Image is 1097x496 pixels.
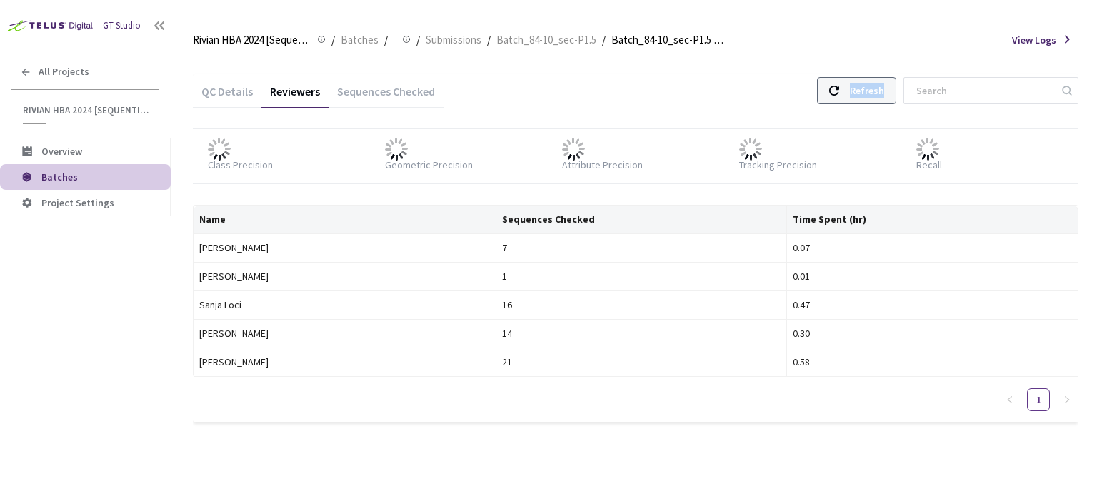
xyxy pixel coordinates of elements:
div: Tracking Precision [739,158,817,172]
div: 0.07 [793,240,1072,255]
button: left [998,388,1021,411]
li: / [602,31,606,49]
li: / [487,31,491,49]
div: Refresh [850,78,884,103]
input: Search [908,78,1060,103]
div: 0.01 [793,268,1072,284]
div: 0.30 [793,325,1072,341]
span: Submissions [426,31,481,49]
div: Geometric Precision [385,158,473,172]
div: GT Studio [103,19,141,33]
li: Previous Page [998,388,1021,411]
a: Batches [338,31,381,47]
span: View Logs [1012,33,1056,47]
li: / [331,31,335,49]
li: / [416,31,420,49]
div: 16 [502,297,781,313]
div: [PERSON_NAME] [199,240,490,255]
img: loader.gif [916,138,939,161]
img: loader.gif [208,138,231,161]
span: Project Settings [41,196,114,209]
div: 7 [502,240,781,255]
span: right [1063,395,1071,404]
div: Reviewers [261,84,329,108]
div: 0.47 [793,297,1072,313]
div: Sanja Loci [199,297,490,313]
a: 1 [1028,389,1049,410]
div: 21 [502,354,781,370]
span: Overview [41,145,82,158]
div: Sequences Checked [329,84,444,108]
li: Next Page [1056,388,1078,411]
img: loader.gif [562,138,585,161]
div: 1 [502,268,781,284]
div: QC Details [193,84,261,108]
th: Sequences Checked [496,206,788,234]
span: left [1006,395,1014,404]
button: right [1056,388,1078,411]
span: Batches [341,31,379,49]
div: [PERSON_NAME] [199,268,490,284]
div: Recall [916,158,942,172]
div: [PERSON_NAME] [199,325,490,341]
div: 0.58 [793,354,1072,370]
a: Submissions [423,31,484,47]
th: Name [194,206,496,234]
div: [PERSON_NAME] [199,354,490,370]
span: All Projects [39,66,89,78]
img: loader.gif [385,138,408,161]
span: Batches [41,171,78,183]
li: / [384,31,388,49]
a: Batch_84-10_sec-P1.5 [494,31,599,47]
span: Rivian HBA 2024 [Sequential] [193,31,309,49]
li: 1 [1027,388,1050,411]
span: Batch_84-10_sec-P1.5 [496,31,596,49]
div: Class Precision [208,158,273,172]
div: 14 [502,325,781,341]
span: Batch_84-10_sec-P1.5 QC - [DATE] [611,31,727,49]
div: Attribute Precision [562,158,643,172]
img: loader.gif [739,138,762,161]
span: Rivian HBA 2024 [Sequential] [23,104,151,116]
th: Time Spent (hr) [787,206,1078,234]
